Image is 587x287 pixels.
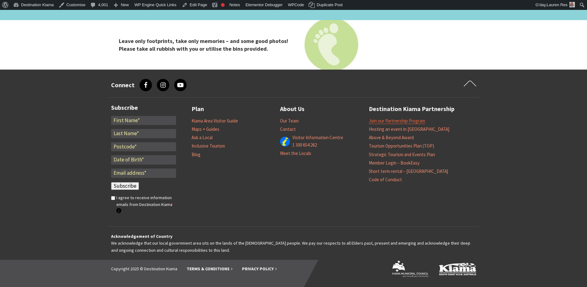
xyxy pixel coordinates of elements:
[280,150,311,156] a: Meet the Locals
[111,182,139,190] input: Subscribe
[111,116,176,125] input: First Name*
[280,118,299,124] a: Our Team
[292,142,317,148] a: 1 300 654 262
[369,135,414,141] a: Above & Beyond Award
[111,81,135,89] h3: Connect
[111,155,176,165] input: Date of Birth*
[369,168,448,183] a: Short term rental – [GEOGRAPHIC_DATA] Code of Conduct
[111,265,177,272] li: Copyright 2025 © Destination Kiama
[111,169,176,178] input: Email address*
[280,126,296,132] a: Contact
[192,143,225,149] a: Inclusive Tourism
[111,142,176,152] input: Postcode*
[187,266,233,272] a: Terms & Conditions
[221,3,225,7] div: Focus keyphrase not set
[111,129,176,138] input: Last Name*
[369,160,420,166] a: Member Login – BookEasy
[116,194,176,215] label: I agree to receive information emails from Destination Kiama
[192,104,204,114] a: Plan
[369,104,455,114] a: Destination Kiama Partnership
[111,233,172,239] strong: Acknowledgement of Country
[369,118,425,124] a: Join our Partnership Program
[192,135,213,141] a: Ask a Local
[119,37,288,52] strong: Leave only footprints, take only memories – and some good photos! Please take all rubbish with yo...
[369,143,434,149] a: Tourism Opportunities Plan (TOP)
[369,126,449,132] a: Hosting an event in [GEOGRAPHIC_DATA]
[111,233,476,254] p: We acknowledge that our local government area sits on the lands of the [DEMOGRAPHIC_DATA] people....
[292,135,343,141] a: Visitor Information Centre
[192,152,201,158] a: Blog
[111,104,176,111] h3: Subscribe
[242,266,277,272] a: Privacy Policy
[192,126,219,132] a: Maps + Guides
[192,118,238,124] a: Kiama Area Visitor Guide
[280,104,304,114] a: About Us
[547,2,568,7] span: Lauren Res
[569,2,575,7] img: Res-lauren-square-150x150.jpg
[439,263,476,275] img: Kiama Logo
[369,152,435,158] a: Strategic Tourism and Events Plan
